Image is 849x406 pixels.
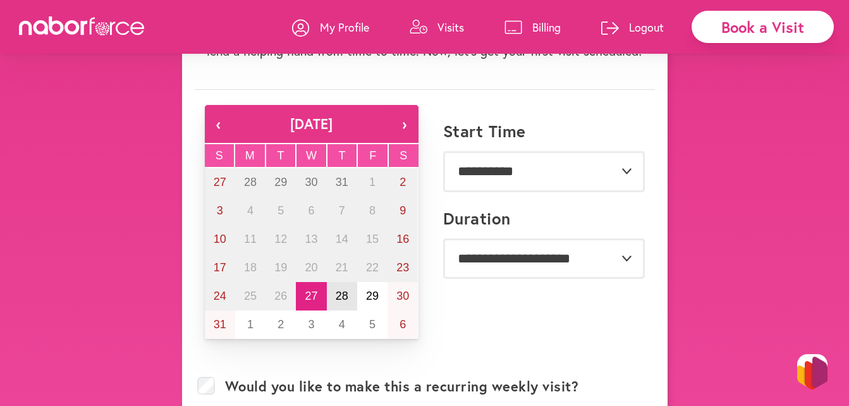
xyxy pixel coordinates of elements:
[327,311,357,339] button: September 4, 2025
[235,197,266,225] button: August 4, 2025
[305,233,317,245] abbr: August 13, 2025
[274,261,287,274] abbr: August 19, 2025
[400,176,406,188] abbr: August 2, 2025
[369,204,376,217] abbr: August 8, 2025
[339,318,345,331] abbr: September 4, 2025
[327,197,357,225] button: August 7, 2025
[266,168,296,197] button: July 29, 2025
[388,254,418,282] button: August 23, 2025
[692,11,834,43] div: Book a Visit
[235,311,266,339] button: September 1, 2025
[296,197,326,225] button: August 6, 2025
[247,204,253,217] abbr: August 4, 2025
[357,168,388,197] button: August 1, 2025
[292,8,369,46] a: My Profile
[308,204,314,217] abbr: August 6, 2025
[388,311,418,339] button: September 6, 2025
[244,261,257,274] abbr: August 18, 2025
[296,311,326,339] button: September 3, 2025
[369,176,376,188] abbr: August 1, 2025
[247,318,253,331] abbr: September 1, 2025
[274,176,287,188] abbr: July 29, 2025
[388,282,418,311] button: August 30, 2025
[205,282,235,311] button: August 24, 2025
[357,225,388,254] button: August 15, 2025
[214,176,226,188] abbr: July 27, 2025
[233,105,391,143] button: [DATE]
[216,149,223,162] abbr: Sunday
[296,168,326,197] button: July 30, 2025
[274,290,287,302] abbr: August 26, 2025
[388,225,418,254] button: August 16, 2025
[214,261,226,274] abbr: August 17, 2025
[388,197,418,225] button: August 9, 2025
[214,233,226,245] abbr: August 10, 2025
[357,282,388,311] button: August 29, 2025
[327,225,357,254] button: August 14, 2025
[400,149,407,162] abbr: Saturday
[277,149,284,162] abbr: Tuesday
[400,204,406,217] abbr: August 9, 2025
[305,176,317,188] abbr: July 30, 2025
[369,318,376,331] abbr: September 5, 2025
[244,176,257,188] abbr: July 28, 2025
[366,233,379,245] abbr: August 15, 2025
[278,318,284,331] abbr: September 2, 2025
[400,318,406,331] abbr: September 6, 2025
[336,290,348,302] abbr: August 28, 2025
[306,149,317,162] abbr: Wednesday
[369,149,376,162] abbr: Friday
[443,209,511,228] label: Duration
[245,149,255,162] abbr: Monday
[278,204,284,217] abbr: August 5, 2025
[235,254,266,282] button: August 18, 2025
[396,233,409,245] abbr: August 16, 2025
[629,20,664,35] p: Logout
[296,254,326,282] button: August 20, 2025
[320,20,369,35] p: My Profile
[296,225,326,254] button: August 13, 2025
[266,197,296,225] button: August 5, 2025
[357,254,388,282] button: August 22, 2025
[214,318,226,331] abbr: August 31, 2025
[205,225,235,254] button: August 10, 2025
[214,290,226,302] abbr: August 24, 2025
[366,290,379,302] abbr: August 29, 2025
[308,318,314,331] abbr: September 3, 2025
[327,254,357,282] button: August 21, 2025
[391,105,418,143] button: ›
[396,261,409,274] abbr: August 23, 2025
[217,204,223,217] abbr: August 3, 2025
[205,254,235,282] button: August 17, 2025
[266,225,296,254] button: August 12, 2025
[235,282,266,311] button: August 25, 2025
[266,311,296,339] button: September 2, 2025
[305,261,317,274] abbr: August 20, 2025
[443,121,526,141] label: Start Time
[357,197,388,225] button: August 8, 2025
[205,105,233,143] button: ‹
[305,290,317,302] abbr: August 27, 2025
[205,168,235,197] button: July 27, 2025
[235,225,266,254] button: August 11, 2025
[244,233,257,245] abbr: August 11, 2025
[357,311,388,339] button: September 5, 2025
[327,168,357,197] button: July 31, 2025
[266,254,296,282] button: August 19, 2025
[388,168,418,197] button: August 2, 2025
[396,290,409,302] abbr: August 30, 2025
[336,233,348,245] abbr: August 14, 2025
[205,311,235,339] button: August 31, 2025
[532,20,561,35] p: Billing
[339,204,345,217] abbr: August 7, 2025
[225,378,579,395] label: Would you like to make this a recurring weekly visit?
[244,290,257,302] abbr: August 25, 2025
[266,282,296,311] button: August 26, 2025
[601,8,664,46] a: Logout
[296,282,326,311] button: August 27, 2025
[205,197,235,225] button: August 3, 2025
[336,261,348,274] abbr: August 21, 2025
[327,282,357,311] button: August 28, 2025
[366,261,379,274] abbr: August 22, 2025
[336,176,348,188] abbr: July 31, 2025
